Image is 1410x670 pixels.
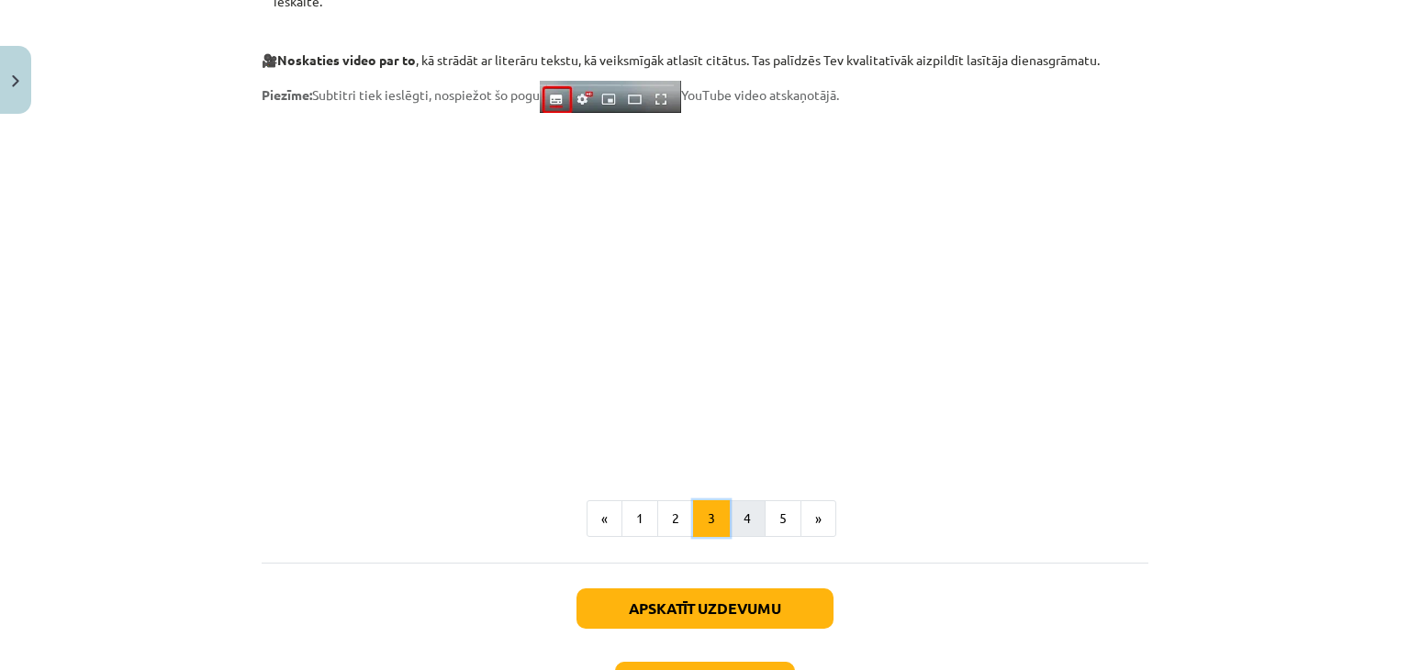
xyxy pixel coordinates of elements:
button: 3 [693,500,730,537]
nav: Page navigation example [262,500,1148,537]
button: 4 [729,500,766,537]
button: « [587,500,622,537]
strong: Piezīme: [262,86,312,103]
button: 2 [657,500,694,537]
button: 5 [765,500,801,537]
strong: Noskaties video par to [277,51,416,68]
span: Subtitri tiek ieslēgti, nospiežot šo pogu YouTube video atskaņotājā. [262,86,839,103]
button: 1 [621,500,658,537]
p: 🎥 , kā strādāt ar literāru tekstu, kā veiksmīgāk atlasīt citātus. Tas palīdzēs Tev kvalitatīvāk a... [262,50,1148,70]
img: icon-close-lesson-0947bae3869378f0d4975bcd49f059093ad1ed9edebbc8119c70593378902aed.svg [12,75,19,87]
button: » [800,500,836,537]
button: Apskatīt uzdevumu [576,588,834,629]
